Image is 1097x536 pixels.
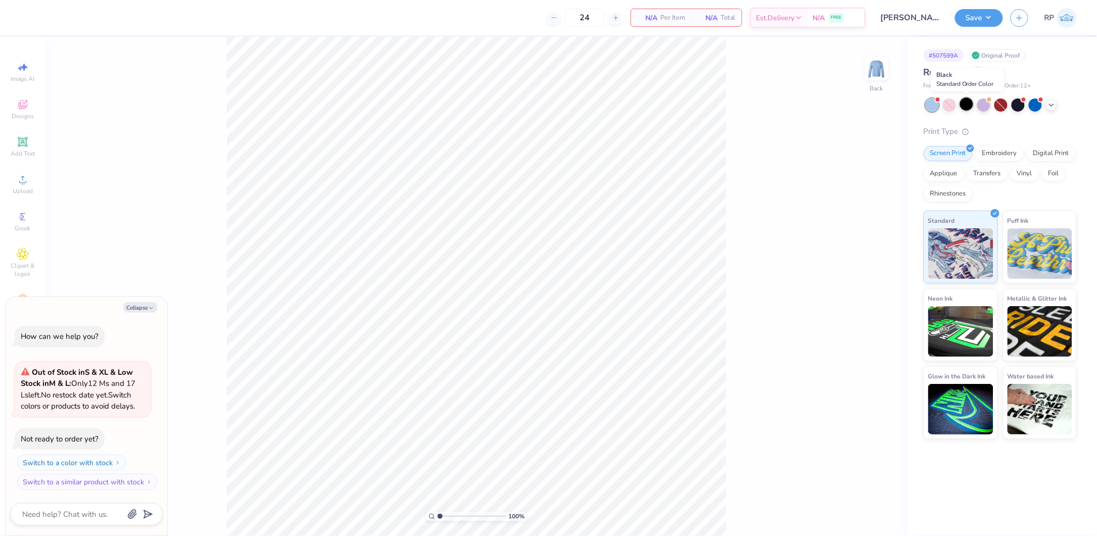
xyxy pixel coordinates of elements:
[813,13,825,23] span: N/A
[115,460,121,466] img: Switch to a color with stock
[969,49,1026,62] div: Original Proof
[32,367,110,377] strong: Out of Stock in S & XL
[873,8,947,28] input: Untitled Design
[41,390,108,400] span: No restock date yet.
[660,13,685,23] span: Per Item
[928,228,993,279] img: Standard
[928,293,953,304] span: Neon Ink
[1057,8,1077,28] img: Rose Pineda
[1008,293,1067,304] span: Metallic & Glitter Ink
[21,434,99,444] div: Not ready to order yet?
[11,75,35,83] span: Image AI
[12,112,34,120] span: Designs
[928,215,955,226] span: Standard
[1044,12,1055,24] span: RP
[928,371,986,381] span: Glow in the Dark Ink
[1008,384,1073,434] img: Water based Ink
[565,9,604,27] input: – –
[756,13,795,23] span: Est. Delivery
[931,68,1004,91] div: Black
[21,331,99,342] div: How can we help you?
[637,13,657,23] span: N/A
[21,367,135,412] span: Only 12 Ms and 17 Ls left. Switch colors or products to avoid delays.
[870,84,883,93] div: Back
[123,302,157,313] button: Collapse
[1008,228,1073,279] img: Puff Ink
[1027,146,1076,161] div: Digital Print
[924,66,968,78] span: Rugby Tee
[924,82,953,90] span: Fresh Prints
[697,13,718,23] span: N/A
[967,166,1008,181] div: Transfers
[15,224,31,232] span: Greek
[1011,166,1039,181] div: Vinyl
[924,166,964,181] div: Applique
[1008,306,1073,357] img: Metallic & Glitter Ink
[928,384,993,434] img: Glow in the Dark Ink
[928,306,993,357] img: Neon Ink
[924,49,964,62] div: # 507599A
[11,150,35,158] span: Add Text
[721,13,736,23] span: Total
[955,9,1003,27] button: Save
[508,512,524,521] span: 100 %
[1042,166,1066,181] div: Foil
[924,126,1077,137] div: Print Type
[146,479,152,485] img: Switch to a similar product with stock
[936,80,994,88] span: Standard Order Color
[1008,215,1029,226] span: Puff Ink
[1008,371,1054,381] span: Water based Ink
[5,262,40,278] span: Clipart & logos
[924,146,973,161] div: Screen Print
[13,187,33,195] span: Upload
[17,474,158,490] button: Switch to a similar product with stock
[924,186,973,202] div: Rhinestones
[867,59,887,79] img: Back
[17,455,126,471] button: Switch to a color with stock
[1044,8,1077,28] a: RP
[831,14,842,21] span: FREE
[976,146,1024,161] div: Embroidery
